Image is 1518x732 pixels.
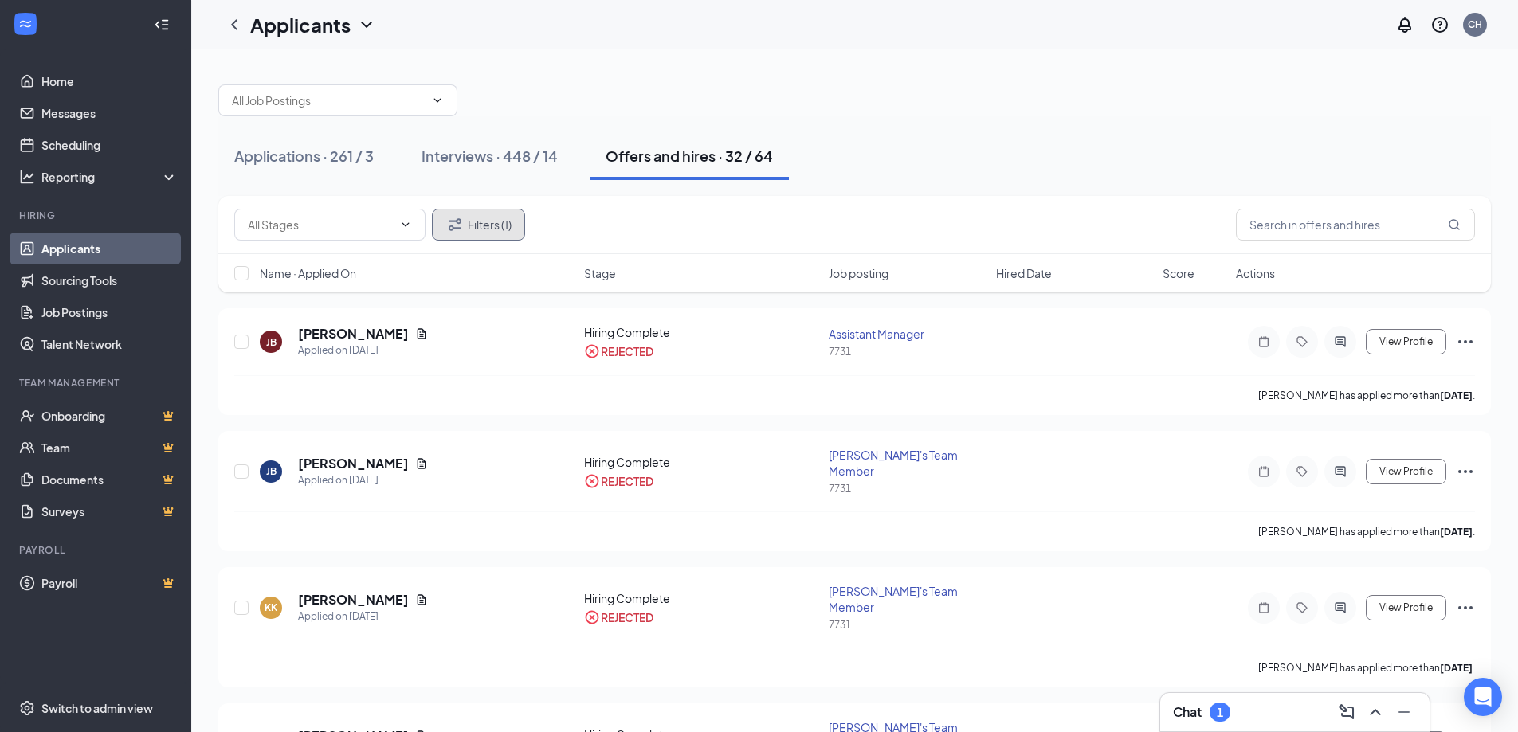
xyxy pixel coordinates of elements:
svg: QuestionInfo [1430,15,1449,34]
svg: Note [1254,601,1273,614]
svg: Ellipses [1456,462,1475,481]
span: Job posting [829,265,888,281]
div: [PERSON_NAME]'s Team Member [829,583,986,615]
button: ChevronUp [1363,699,1388,725]
b: [DATE] [1440,389,1473,401]
div: JB [266,335,277,349]
h1: Applicants [250,11,351,38]
input: Search in offers and hires [1236,209,1475,241]
svg: ChevronDown [399,218,412,231]
span: View Profile [1379,602,1433,613]
a: Messages [41,97,178,129]
svg: Tag [1292,335,1312,348]
div: CH [1468,18,1482,31]
b: [DATE] [1440,662,1473,674]
div: 1 [1217,706,1223,719]
div: Reporting [41,169,178,185]
svg: Analysis [19,169,35,185]
div: REJECTED [601,473,653,489]
a: SurveysCrown [41,495,178,527]
svg: ComposeMessage [1337,703,1356,722]
button: Filter Filters (1) [432,209,525,241]
svg: CrossCircle [584,609,600,625]
p: [PERSON_NAME] has applied more than . [1258,389,1475,402]
a: Applicants [41,233,178,264]
svg: Tag [1292,465,1312,478]
a: Talent Network [41,328,178,360]
svg: Ellipses [1456,332,1475,351]
a: PayrollCrown [41,567,178,599]
div: Hiring [19,209,175,222]
svg: MagnifyingGlass [1448,218,1461,231]
div: Applications · 261 / 3 [234,146,374,166]
div: Hiring Complete [584,590,820,606]
button: ComposeMessage [1334,699,1359,725]
div: Offers and hires · 32 / 64 [606,146,773,166]
a: TeamCrown [41,432,178,464]
svg: Document [415,457,428,470]
div: Hiring Complete [584,454,820,470]
svg: Tag [1292,601,1312,614]
div: JB [266,464,277,478]
h5: [PERSON_NAME] [298,325,409,343]
a: Scheduling [41,129,178,161]
div: 7731 [829,618,986,632]
p: [PERSON_NAME] has applied more than . [1258,525,1475,538]
svg: ActiveChat [1331,335,1350,348]
svg: ChevronLeft [225,15,244,34]
svg: Note [1254,465,1273,478]
svg: Collapse [154,17,170,33]
div: Applied on [DATE] [298,472,428,488]
button: Minimize [1391,699,1417,725]
span: View Profile [1379,336,1433,347]
div: 7731 [829,482,986,495]
svg: ActiveChat [1331,465,1350,478]
h3: Chat [1173,703,1202,721]
div: REJECTED [601,343,653,359]
div: Payroll [19,543,175,557]
svg: Document [415,593,428,606]
a: Job Postings [41,296,178,328]
svg: ActiveChat [1331,601,1350,614]
span: View Profile [1379,466,1433,477]
h5: [PERSON_NAME] [298,591,409,609]
b: [DATE] [1440,526,1473,538]
div: KK [265,601,277,614]
button: View Profile [1366,329,1446,354]
div: Assistant Manager [829,326,986,342]
svg: Note [1254,335,1273,348]
span: Name · Applied On [260,265,356,281]
svg: ChevronDown [431,94,444,107]
svg: CrossCircle [584,473,600,489]
div: 7731 [829,345,986,358]
a: Home [41,65,178,97]
span: Actions [1236,265,1275,281]
svg: ChevronDown [357,15,376,34]
svg: Minimize [1394,703,1414,722]
div: Switch to admin view [41,700,153,716]
div: Applied on [DATE] [298,343,428,358]
div: Open Intercom Messenger [1464,678,1502,716]
span: Hired Date [996,265,1052,281]
div: REJECTED [601,609,653,625]
div: Team Management [19,376,175,389]
a: OnboardingCrown [41,400,178,432]
svg: CrossCircle [584,343,600,359]
button: View Profile [1366,595,1446,620]
svg: ChevronUp [1366,703,1385,722]
svg: Notifications [1395,15,1414,34]
svg: Settings [19,700,35,716]
span: Score [1163,265,1194,281]
svg: WorkstreamLogo [18,16,33,32]
span: Stage [584,265,616,281]
div: [PERSON_NAME]'s Team Member [829,447,986,479]
p: [PERSON_NAME] has applied more than . [1258,661,1475,675]
a: Sourcing Tools [41,264,178,296]
svg: Ellipses [1456,598,1475,617]
input: All Job Postings [232,92,425,109]
div: Applied on [DATE] [298,609,428,624]
svg: Document [415,327,428,340]
h5: [PERSON_NAME] [298,455,409,472]
div: Hiring Complete [584,324,820,340]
